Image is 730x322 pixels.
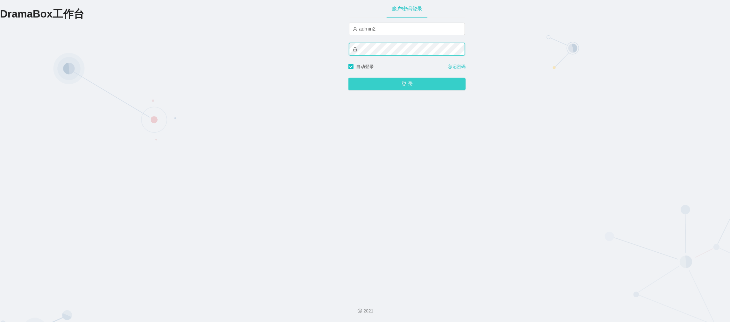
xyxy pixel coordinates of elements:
[448,63,466,70] a: 忘记密码
[354,64,376,69] span: 自动登录
[349,23,465,35] input: 请输入
[348,78,466,90] button: 登 录
[358,309,362,313] i: 图标: copyright
[5,308,725,314] div: 2021
[353,27,357,31] i: 图标: user
[353,47,357,52] i: 图标: lock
